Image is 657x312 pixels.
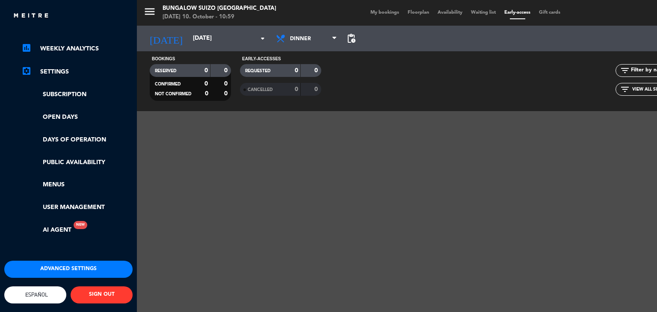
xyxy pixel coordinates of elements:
[295,86,298,92] strong: 0
[205,91,208,97] strong: 0
[21,203,133,212] a: User Management
[242,56,281,62] label: Early-accesses
[224,68,229,74] strong: 0
[204,81,208,87] strong: 0
[21,43,32,53] i: assessment
[21,67,133,77] a: Settings
[21,135,133,145] a: Days of operation
[143,29,189,48] i: [DATE]
[620,65,630,76] i: filter_list
[163,4,276,13] div: Bungalow Suizo [GEOGRAPHIC_DATA]
[74,221,87,229] div: New
[245,69,271,73] span: Requested
[21,180,133,190] a: Menus
[155,92,192,96] span: NOT CONFIRMED
[143,5,156,18] i: menu
[240,64,321,77] filter-checkbox: EARLY_ACCESS_REQUESTED
[21,66,32,76] i: settings_applications
[163,13,276,21] div: [DATE] 10. October - 10:59
[4,261,133,278] button: Advanced settings
[71,286,133,303] button: SIGN OUT
[21,158,133,168] a: Public availability
[403,10,433,15] span: Floorplan
[21,225,71,235] a: AI AgentNew
[224,91,229,97] strong: 0
[295,68,298,74] strong: 0
[500,10,535,15] span: Early-access
[535,10,565,15] span: Gift cards
[290,31,331,47] span: Dinner
[155,69,177,73] span: RESERVED
[13,13,49,19] img: MEITRE
[257,33,268,44] i: arrow_drop_down
[21,90,133,100] a: Subscription
[21,112,133,122] a: Open Days
[224,81,229,87] strong: 0
[366,10,403,15] span: My bookings
[152,56,175,62] label: Bookings
[433,10,467,15] span: Availability
[143,5,156,21] button: menu
[346,33,356,44] span: pending_actions
[21,44,133,54] a: assessmentWeekly Analytics
[155,82,181,86] span: CONFIRMED
[314,86,320,92] strong: 0
[314,68,320,74] strong: 0
[23,291,48,298] span: Español
[204,68,208,74] strong: 0
[248,88,273,92] span: Cancelled
[467,10,500,15] span: Waiting list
